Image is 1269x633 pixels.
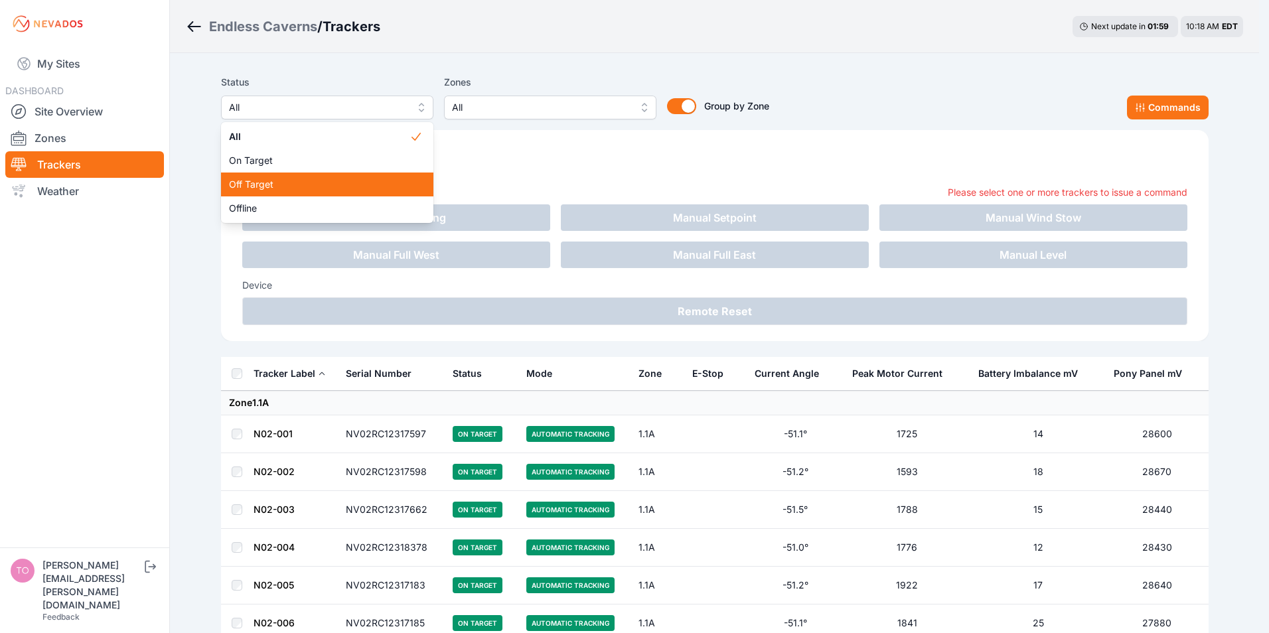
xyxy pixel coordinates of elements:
[229,178,410,191] span: Off Target
[229,130,410,143] span: All
[229,154,410,167] span: On Target
[221,96,433,119] button: All
[221,122,433,223] div: All
[229,100,407,115] span: All
[229,202,410,215] span: Offline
